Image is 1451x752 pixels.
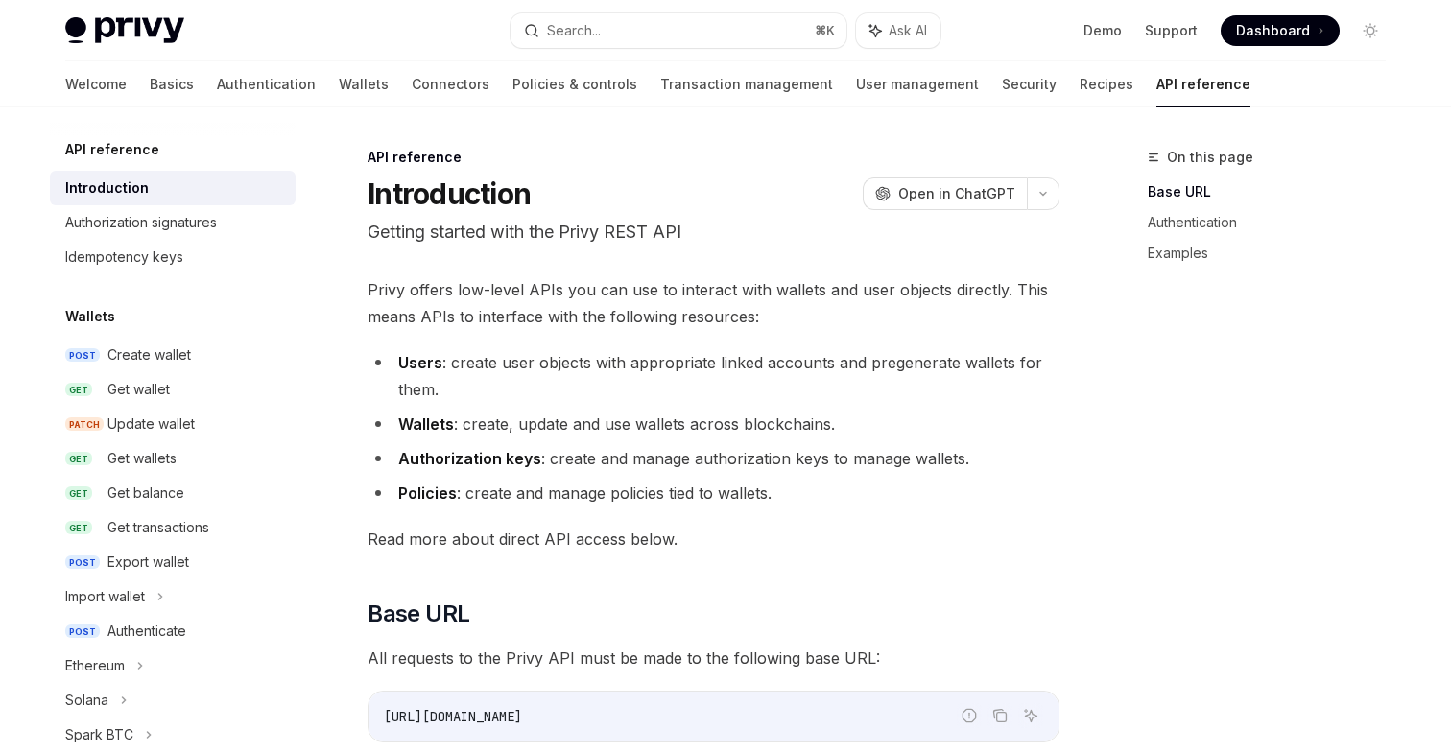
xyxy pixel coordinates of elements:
h1: Introduction [368,176,531,211]
span: GET [65,452,92,466]
span: ⌘ K [815,23,835,38]
div: Get balance [107,482,184,505]
a: Base URL [1148,176,1401,207]
div: Create wallet [107,343,191,366]
strong: Users [398,353,442,372]
p: Getting started with the Privy REST API [368,219,1059,246]
span: GET [65,486,92,501]
a: Authentication [1148,207,1401,238]
div: Introduction [65,176,149,200]
a: Authorization signatures [50,205,296,240]
span: [URL][DOMAIN_NAME] [384,708,522,725]
span: GET [65,383,92,397]
a: Connectors [412,61,489,107]
li: : create, update and use wallets across blockchains. [368,411,1059,437]
a: Recipes [1080,61,1133,107]
a: Welcome [65,61,127,107]
span: On this page [1167,146,1253,169]
div: API reference [368,148,1059,167]
span: PATCH [65,417,104,432]
a: API reference [1156,61,1250,107]
a: Demo [1083,21,1122,40]
div: Update wallet [107,412,195,435]
li: : create and manage policies tied to wallets. [368,480,1059,506]
span: POST [65,555,100,570]
a: Policies & controls [512,61,637,107]
span: GET [65,521,92,535]
div: Search... [547,19,601,42]
span: Base URL [368,599,469,629]
div: Export wallet [107,551,189,574]
h5: Wallets [65,305,115,328]
a: POSTAuthenticate [50,614,296,648]
div: Idempotency keys [65,246,183,269]
a: GETGet wallet [50,372,296,407]
span: Privy offers low-level APIs you can use to interact with wallets and user objects directly. This ... [368,276,1059,330]
a: GETGet wallets [50,441,296,476]
div: Authorization signatures [65,211,217,234]
a: GETGet balance [50,476,296,510]
button: Copy the contents from the code block [987,703,1012,728]
strong: Policies [398,483,457,503]
div: Authenticate [107,620,186,643]
h5: API reference [65,138,159,161]
a: Basics [150,61,194,107]
div: Spark BTC [65,723,133,746]
div: Import wallet [65,585,145,608]
img: light logo [65,17,184,44]
span: Ask AI [889,21,927,40]
a: Support [1145,21,1198,40]
a: POSTExport wallet [50,545,296,579]
button: Open in ChatGPT [863,177,1027,210]
div: Ethereum [65,654,125,677]
strong: Authorization keys [398,449,541,468]
a: Introduction [50,171,296,205]
button: Search...⌘K [511,13,846,48]
button: Ask AI [856,13,940,48]
span: POST [65,348,100,363]
a: Examples [1148,238,1401,269]
li: : create and manage authorization keys to manage wallets. [368,445,1059,472]
button: Report incorrect code [957,703,982,728]
a: Transaction management [660,61,833,107]
div: Get wallet [107,378,170,401]
a: Idempotency keys [50,240,296,274]
a: POSTCreate wallet [50,338,296,372]
div: Get wallets [107,447,177,470]
strong: Wallets [398,414,454,434]
span: Open in ChatGPT [898,184,1015,203]
span: Dashboard [1236,21,1310,40]
span: Read more about direct API access below. [368,526,1059,552]
a: Authentication [217,61,316,107]
span: POST [65,624,100,639]
a: GETGet transactions [50,510,296,545]
a: User management [856,61,979,107]
span: All requests to the Privy API must be made to the following base URL: [368,645,1059,671]
div: Get transactions [107,516,209,539]
a: Wallets [339,61,389,107]
button: Toggle dark mode [1355,15,1386,46]
a: Dashboard [1221,15,1340,46]
div: Solana [65,689,108,712]
a: Security [1002,61,1057,107]
li: : create user objects with appropriate linked accounts and pregenerate wallets for them. [368,349,1059,403]
a: PATCHUpdate wallet [50,407,296,441]
button: Ask AI [1018,703,1043,728]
